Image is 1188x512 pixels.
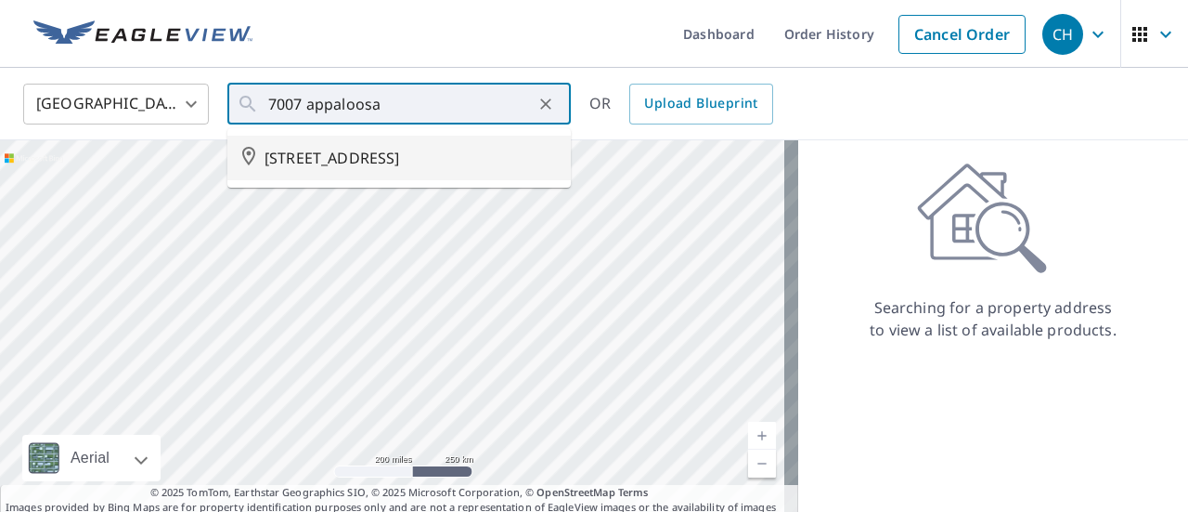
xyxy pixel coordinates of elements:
div: [GEOGRAPHIC_DATA] [23,78,209,130]
p: Searching for a property address to view a list of available products. [869,296,1117,341]
button: Clear [533,91,559,117]
span: [STREET_ADDRESS] [265,147,556,169]
a: OpenStreetMap [536,485,614,499]
input: Search by address or latitude-longitude [268,78,533,130]
span: Upload Blueprint [644,92,757,115]
span: © 2025 TomTom, Earthstar Geographics SIO, © 2025 Microsoft Corporation, © [150,485,649,501]
a: Current Level 5, Zoom Out [748,450,776,478]
a: Upload Blueprint [629,84,772,125]
div: OR [589,84,773,125]
div: Aerial [22,435,161,481]
a: Terms [618,485,649,499]
div: CH [1042,14,1083,55]
img: EV Logo [33,20,252,48]
a: Cancel Order [898,15,1026,54]
div: Aerial [65,435,115,481]
a: Current Level 5, Zoom In [748,422,776,450]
